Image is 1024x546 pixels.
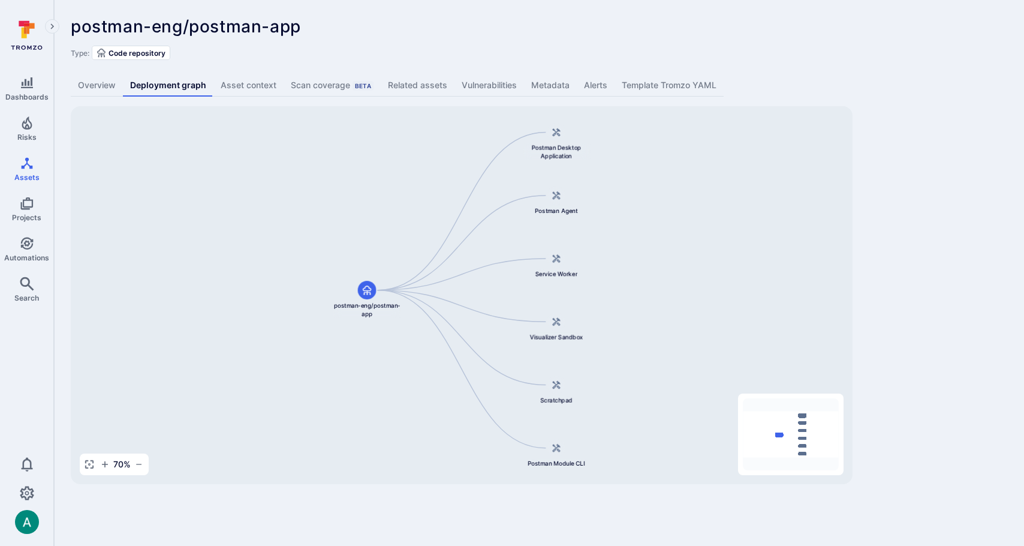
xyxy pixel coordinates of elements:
[523,143,590,160] span: Postman Desktop Application
[454,74,524,97] a: Vulnerabilities
[381,74,454,97] a: Related assets
[528,459,585,467] span: Postman Module CLI
[45,19,59,34] button: Expand navigation menu
[213,74,284,97] a: Asset context
[535,269,577,278] span: Service Worker
[109,49,165,58] span: Code repository
[71,49,89,58] span: Type:
[17,133,37,142] span: Risks
[333,301,400,318] span: postman-eng/postman-app
[540,396,573,404] span: Scratchpad
[123,74,213,97] a: Deployment graph
[291,79,374,91] div: Scan coverage
[71,16,301,37] span: postman-eng/postman-app
[353,81,374,91] div: Beta
[15,510,39,534] div: Arjan Dehar
[615,74,724,97] a: Template Tromzo YAML
[14,293,39,302] span: Search
[15,510,39,534] img: ACg8ocLSa5mPYBaXNx3eFu_EmspyJX0laNWN7cXOFirfQ7srZveEpg=s96-c
[4,253,49,262] span: Automations
[524,74,577,97] a: Metadata
[12,213,41,222] span: Projects
[71,74,1007,97] div: Asset tabs
[577,74,615,97] a: Alerts
[5,92,49,101] span: Dashboards
[113,458,131,470] span: 70 %
[48,22,56,32] i: Expand navigation menu
[14,173,40,182] span: Assets
[529,332,583,341] span: Visualizer Sandbox
[535,206,578,215] span: Postman Agent
[71,74,123,97] a: Overview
